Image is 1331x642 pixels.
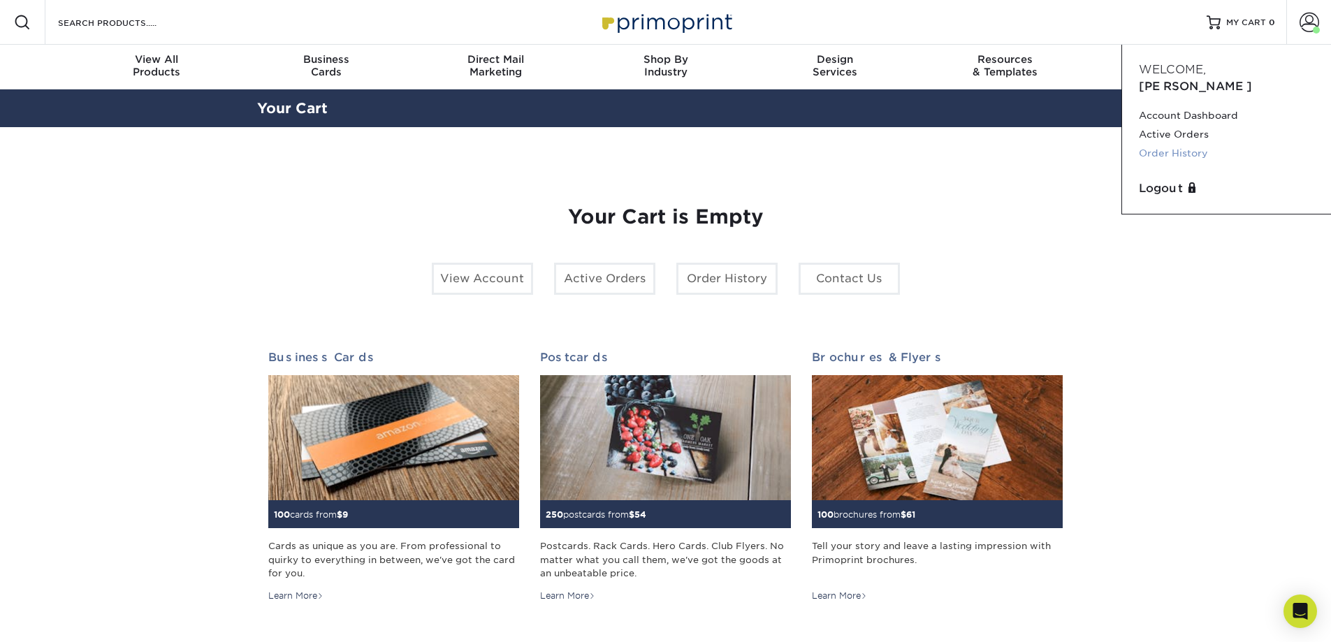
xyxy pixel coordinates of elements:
[1139,80,1252,93] span: [PERSON_NAME]
[750,53,920,78] div: Services
[1139,63,1206,76] span: Welcome,
[257,100,328,117] a: Your Cart
[540,351,791,364] h2: Postcards
[57,14,193,31] input: SEARCH PRODUCTS.....
[72,45,242,89] a: View AllProducts
[817,509,915,520] small: brochures from
[901,509,906,520] span: $
[268,590,323,602] div: Learn More
[540,375,791,501] img: Postcards
[546,509,646,520] small: postcards from
[906,509,915,520] span: 61
[812,375,1063,501] img: Brochures & Flyers
[342,509,348,520] span: 9
[554,263,655,295] a: Active Orders
[72,53,242,66] span: View All
[812,351,1063,602] a: Brochures & Flyers 100brochures from$61 Tell your story and leave a lasting impression with Primo...
[920,53,1090,66] span: Resources
[596,7,736,37] img: Primoprint
[799,263,900,295] a: Contact Us
[1283,594,1317,628] div: Open Intercom Messenger
[540,539,791,580] div: Postcards. Rack Cards. Hero Cards. Club Flyers. No matter what you call them, we've got the goods...
[1269,17,1275,27] span: 0
[268,351,519,602] a: Business Cards 100cards from$9 Cards as unique as you are. From professional to quirky to everyth...
[920,53,1090,78] div: & Templates
[546,509,563,520] span: 250
[432,263,533,295] a: View Account
[1090,53,1260,66] span: Contact
[812,539,1063,580] div: Tell your story and leave a lasting impression with Primoprint brochures.
[1090,53,1260,78] div: & Support
[274,509,290,520] span: 100
[540,590,595,602] div: Learn More
[241,45,411,89] a: BusinessCards
[268,205,1063,229] h1: Your Cart is Empty
[750,45,920,89] a: DesignServices
[629,509,634,520] span: $
[750,53,920,66] span: Design
[634,509,646,520] span: 54
[1139,180,1314,197] a: Logout
[268,351,519,364] h2: Business Cards
[581,53,750,78] div: Industry
[1226,17,1266,29] span: MY CART
[268,539,519,580] div: Cards as unique as you are. From professional to quirky to everything in between, we've got the c...
[411,53,581,66] span: Direct Mail
[241,53,411,78] div: Cards
[581,45,750,89] a: Shop ByIndustry
[241,53,411,66] span: Business
[274,509,348,520] small: cards from
[676,263,778,295] a: Order History
[920,45,1090,89] a: Resources& Templates
[1139,106,1314,125] a: Account Dashboard
[72,53,242,78] div: Products
[268,375,519,501] img: Business Cards
[411,53,581,78] div: Marketing
[817,509,834,520] span: 100
[411,45,581,89] a: Direct MailMarketing
[812,590,867,602] div: Learn More
[581,53,750,66] span: Shop By
[1139,125,1314,144] a: Active Orders
[812,351,1063,364] h2: Brochures & Flyers
[337,509,342,520] span: $
[1090,45,1260,89] a: Contact& Support
[1139,144,1314,163] a: Order History
[540,351,791,602] a: Postcards 250postcards from$54 Postcards. Rack Cards. Hero Cards. Club Flyers. No matter what you...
